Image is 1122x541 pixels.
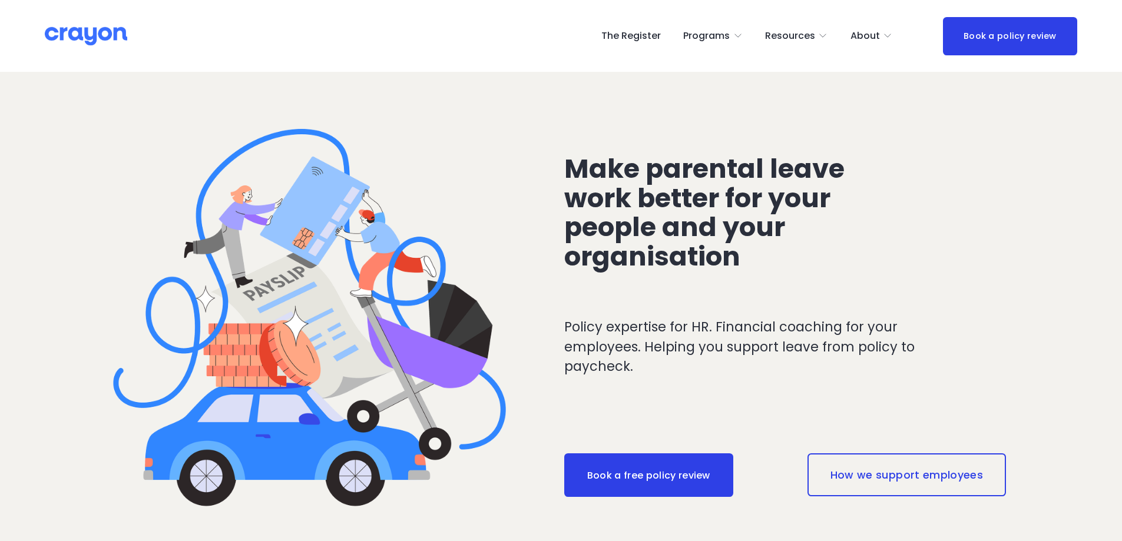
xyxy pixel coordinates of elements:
a: The Register [601,26,661,45]
a: Book a free policy review [564,453,733,497]
a: How we support employees [807,453,1006,496]
span: Make parental leave work better for your people and your organisation [564,150,850,276]
span: About [850,28,880,45]
img: Crayon [45,26,127,47]
p: Policy expertise for HR. Financial coaching for your employees. Helping you support leave from po... [564,317,963,377]
a: folder dropdown [850,26,893,45]
span: Programs [683,28,730,45]
a: folder dropdown [683,26,743,45]
span: Resources [765,28,815,45]
a: folder dropdown [765,26,828,45]
a: Book a policy review [943,17,1077,55]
